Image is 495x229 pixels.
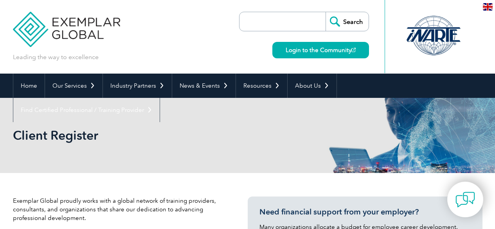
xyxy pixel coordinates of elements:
p: Exemplar Global proudly works with a global network of training providers, consultants, and organ... [13,197,224,222]
a: Resources [236,74,287,98]
input: Search [326,12,369,31]
img: open_square.png [351,48,356,52]
h3: Need financial support from your employer? [259,207,471,217]
a: Login to the Community [272,42,369,58]
a: Home [13,74,45,98]
p: Leading the way to excellence [13,53,99,61]
a: About Us [288,74,337,98]
a: News & Events [172,74,236,98]
a: Our Services [45,74,103,98]
h2: Client Register [13,129,342,142]
a: Industry Partners [103,74,172,98]
img: contact-chat.png [455,190,475,209]
a: Find Certified Professional / Training Provider [13,98,160,122]
img: en [483,3,493,11]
